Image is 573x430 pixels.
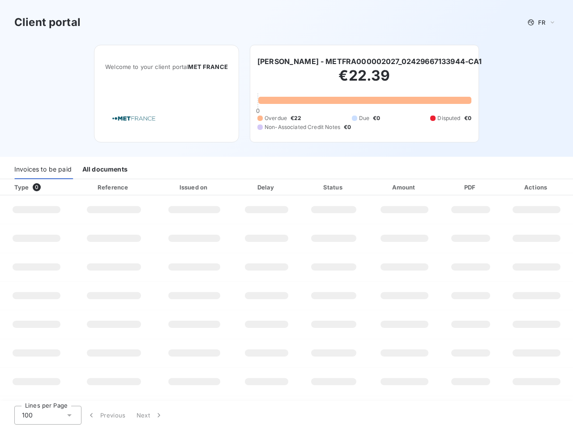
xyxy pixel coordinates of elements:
span: Disputed [437,114,460,122]
span: FR [538,19,545,26]
span: €0 [344,123,351,131]
span: Overdue [265,114,287,122]
h2: €22.39 [257,67,471,94]
h3: Client portal [14,14,81,30]
span: Welcome to your client portal [105,63,228,70]
div: Delay [235,183,298,192]
span: MET FRANCE [188,63,228,70]
div: Status [301,183,366,192]
div: All documents [82,160,128,179]
button: Previous [81,406,131,425]
h6: [PERSON_NAME] - METFRA000002027_02429667133944-CA1 [257,56,482,67]
span: €0 [464,114,471,122]
span: Non-Associated Credit Notes [265,123,340,131]
div: Type [9,183,71,192]
div: Actions [502,183,571,192]
span: 100 [22,411,33,420]
div: Issued on [157,183,232,192]
span: €0 [373,114,380,122]
div: PDF [443,183,498,192]
span: €22 [291,114,301,122]
img: Company logo [105,106,162,131]
div: Reference [98,184,128,191]
div: Amount [370,183,440,192]
span: Due [359,114,369,122]
span: 0 [256,107,260,114]
span: 0 [33,183,41,191]
button: Next [131,406,169,425]
div: Invoices to be paid [14,160,72,179]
